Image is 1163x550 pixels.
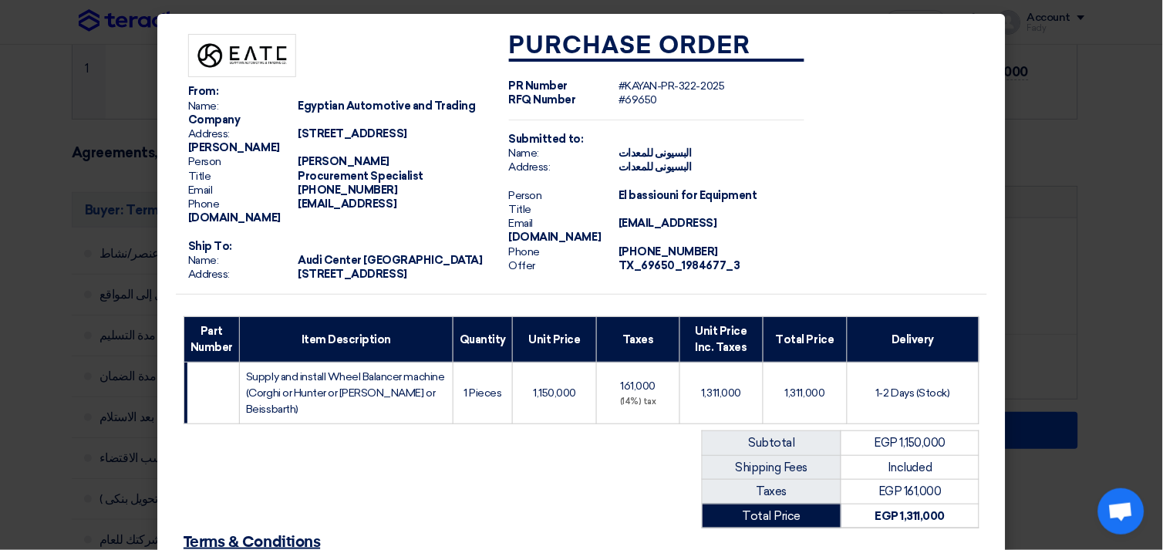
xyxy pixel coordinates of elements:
[188,127,407,154] span: [STREET_ADDRESS][PERSON_NAME]
[188,268,296,282] span: Address:
[847,317,979,363] th: Delivery
[679,317,764,363] th: Unit Price Inc. Taxes
[619,93,657,106] span: #69650
[876,386,950,400] span: 1-2 Days (Stock)
[841,431,979,456] td: EGP 1,150,000
[703,504,841,528] td: Total Price
[619,245,718,258] span: [PHONE_NUMBER]
[619,259,740,272] span: TX_69650_1984677_3
[785,386,825,400] span: 1,311,000
[188,170,296,184] span: Title
[509,217,717,244] span: [EMAIL_ADDRESS][DOMAIN_NAME]
[509,160,617,174] span: Address:
[619,160,691,174] span: البسيونى للمعدات
[298,184,398,197] span: [PHONE_NUMBER]
[509,34,751,59] strong: Purchase Order
[509,259,617,273] span: Offer
[888,461,932,474] span: Included
[188,240,232,253] strong: Ship To:
[509,133,584,146] strong: Submitted to:
[509,79,568,93] strong: PR Number
[619,147,691,160] span: البسيونى للمعدات
[188,254,296,268] span: Name:
[298,170,423,183] span: Procurement Specialist
[246,370,444,416] span: Supply and install Wheel Balancer machine (Corghi or Hunter or [PERSON_NAME] or Beissbarth)
[509,189,617,203] span: Person
[188,197,296,211] span: Phone
[619,189,757,202] span: El bassiouni for Equipment
[188,197,396,224] span: [EMAIL_ADDRESS][DOMAIN_NAME]
[184,317,240,363] th: Part Number
[878,484,942,498] span: EGP 161,000
[188,100,476,127] span: Egyptian Automotive and Trading Company
[509,93,576,106] strong: RFQ Number
[603,396,673,409] div: (14%) tax
[298,155,390,168] span: [PERSON_NAME]
[703,431,841,456] td: Subtotal
[298,268,407,281] span: [STREET_ADDRESS]
[188,184,296,197] span: Email
[188,100,296,113] span: Name:
[188,155,296,169] span: Person
[513,317,597,363] th: Unit Price
[188,85,219,98] strong: From:
[509,217,617,231] span: Email
[509,203,617,217] span: Title
[509,245,617,259] span: Phone
[764,317,848,363] th: Total Price
[702,386,742,400] span: 1,311,000
[703,455,841,480] td: Shipping Fees
[298,254,483,267] span: Audi Center [GEOGRAPHIC_DATA]
[621,380,656,393] span: 161,000
[184,535,320,550] u: Terms & Conditions
[240,317,453,363] th: Item Description
[597,317,679,363] th: Taxes
[1098,488,1144,535] div: Open chat
[533,386,576,400] span: 1,150,000
[509,147,617,160] span: Name:
[619,79,724,93] span: #KAYAN-PR-322-2025
[188,34,296,78] img: Company Logo
[875,509,946,523] strong: EGP 1,311,000
[188,127,296,141] span: Address:
[464,386,501,400] span: 1 Pieces
[703,480,841,504] td: Taxes
[453,317,512,363] th: Quantity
